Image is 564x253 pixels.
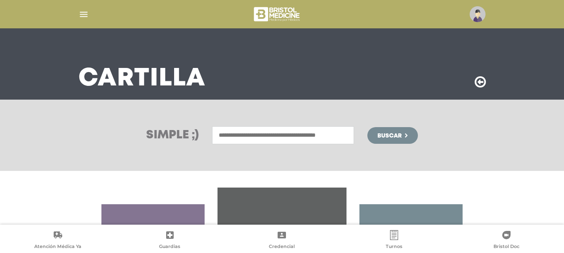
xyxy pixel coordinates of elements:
a: Guardias [114,230,226,251]
span: Credencial [269,243,295,251]
span: Atención Médica Ya [34,243,81,251]
a: Credencial [226,230,338,251]
button: Buscar [367,127,417,144]
h3: Cartilla [78,68,205,90]
span: Bristol Doc [493,243,519,251]
a: Bristol Doc [450,230,562,251]
img: profile-placeholder.svg [470,6,486,22]
a: Turnos [338,230,450,251]
img: Cober_menu-lines-white.svg [78,9,89,20]
span: Turnos [386,243,402,251]
span: Buscar [377,133,402,139]
a: Atención Médica Ya [2,230,114,251]
span: Guardias [159,243,180,251]
img: bristol-medicine-blanco.png [253,4,302,24]
h3: Simple ;) [146,130,199,141]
